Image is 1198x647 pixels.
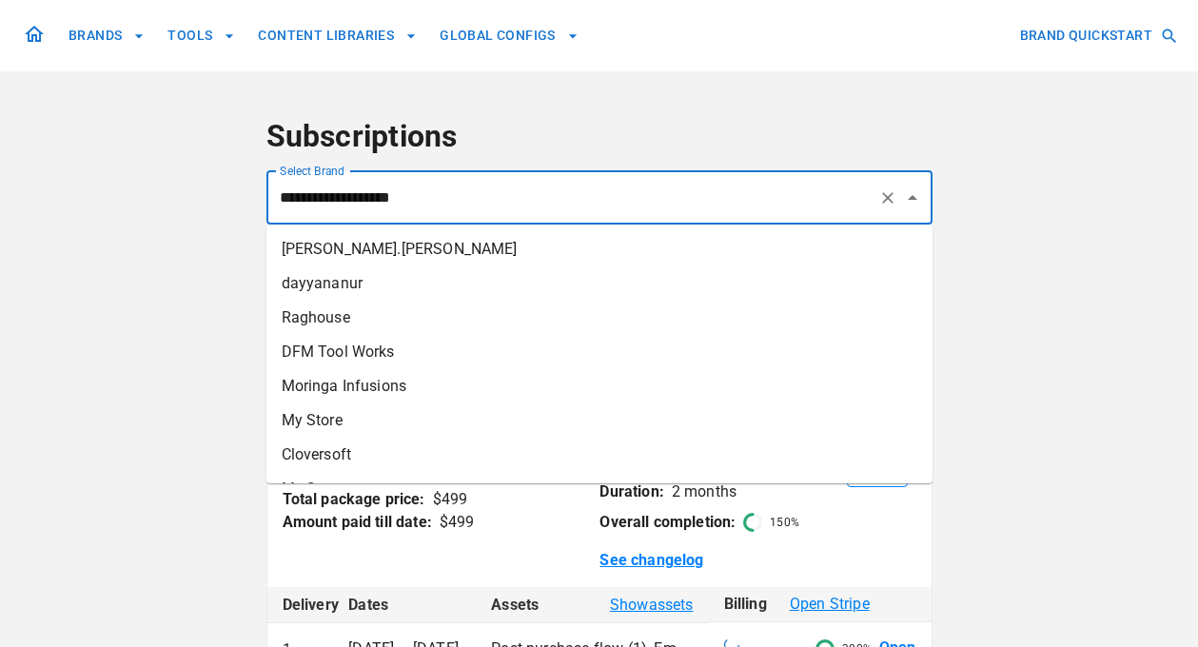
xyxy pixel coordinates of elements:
[672,480,736,503] p: 2 months
[280,163,344,179] label: Select Brand
[1012,18,1183,53] button: BRAND QUICKSTART
[266,369,933,403] li: Moringa Infusions
[266,232,933,266] li: [PERSON_NAME].[PERSON_NAME]
[610,594,694,617] span: Show assets
[283,511,432,534] p: Amount paid till date:
[440,511,475,534] div: $ 499
[160,18,243,53] button: TOOLS
[599,480,663,503] p: Duration:
[770,514,798,531] p: 150 %
[333,587,476,622] th: Dates
[266,472,933,506] li: My Store
[874,185,901,211] button: Clear
[790,593,870,616] span: Open Stripe
[283,488,425,511] p: Total package price:
[61,18,152,53] button: BRANDS
[266,403,933,438] li: My Store
[266,266,933,301] li: dayyananur
[266,438,933,472] li: Cloversoft
[266,301,933,335] li: Raghouse
[433,488,468,511] div: $ 499
[266,118,933,156] h4: Subscriptions
[899,185,926,211] button: Close
[491,594,693,617] div: Assets
[266,335,933,369] li: DFM Tool Works
[432,18,586,53] button: GLOBAL CONFIGS
[599,511,736,534] p: Overall completion:
[267,587,334,622] th: Delivery
[709,587,932,622] th: Billing
[250,18,424,53] button: CONTENT LIBRARIES
[599,549,703,572] a: See changelog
